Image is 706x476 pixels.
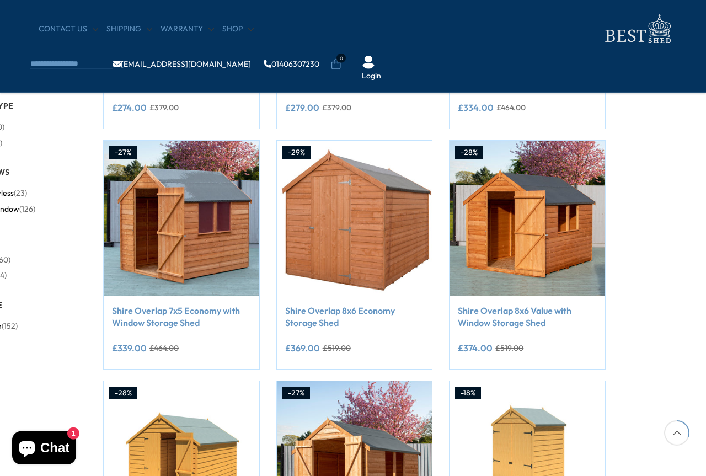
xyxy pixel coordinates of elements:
[285,103,319,112] ins: £279.00
[362,71,381,82] a: Login
[9,431,79,467] inbox-online-store-chat: Shopify online store chat
[149,344,179,352] del: £464.00
[2,322,18,331] span: (152)
[112,103,147,112] ins: £274.00
[496,104,526,111] del: £464.00
[112,344,147,352] ins: £339.00
[282,146,311,159] div: -29%
[458,344,493,352] ins: £374.00
[264,60,319,68] a: 01406307230
[161,24,214,35] a: Warranty
[39,24,98,35] a: CONTACT US
[598,11,676,47] img: logo
[455,146,483,159] div: -28%
[109,146,137,159] div: -27%
[458,304,597,329] a: Shire Overlap 8x6 Value with Window Storage Shed
[330,59,341,70] a: 0
[222,24,254,35] a: Shop
[336,54,346,63] span: 0
[285,344,320,352] ins: £369.00
[495,344,523,352] del: £519.00
[149,104,179,111] del: £379.00
[285,304,424,329] a: Shire Overlap 8x6 Economy Storage Shed
[458,103,494,112] ins: £334.00
[282,387,310,400] div: -27%
[362,56,375,69] img: User Icon
[455,387,481,400] div: -18%
[323,344,351,352] del: £519.00
[109,387,137,400] div: -28%
[14,189,27,198] span: (23)
[112,304,251,329] a: Shire Overlap 7x5 Economy with Window Storage Shed
[322,104,351,111] del: £379.00
[113,60,251,68] a: [EMAIL_ADDRESS][DOMAIN_NAME]
[277,141,432,296] img: Shire Overlap 8x6 Economy Storage Shed - Best Shed
[106,24,152,35] a: Shipping
[104,141,259,296] img: Shire Overlap 7x5 Economy with Window Storage Shed - Best Shed
[19,205,35,214] span: (126)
